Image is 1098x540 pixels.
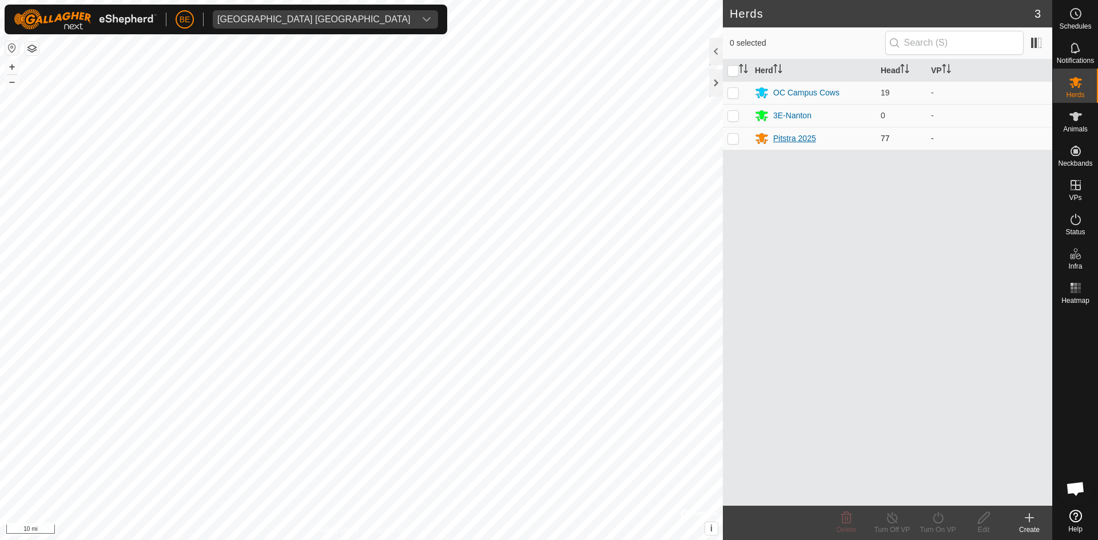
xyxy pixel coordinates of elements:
p-sorticon: Activate to sort [942,66,951,75]
p-sorticon: Activate to sort [900,66,909,75]
span: 77 [881,134,890,143]
div: 3E-Nanton [773,110,811,122]
img: Gallagher Logo [14,9,157,30]
span: Infra [1068,263,1082,270]
div: Create [1006,525,1052,535]
div: [GEOGRAPHIC_DATA] [GEOGRAPHIC_DATA] [217,15,411,24]
span: Neckbands [1058,160,1092,167]
span: Notifications [1057,57,1094,64]
span: 0 [881,111,885,120]
span: Heatmap [1061,297,1089,304]
span: BE [180,14,190,26]
button: Reset Map [5,41,19,55]
button: Map Layers [25,42,39,55]
span: i [710,523,713,533]
h2: Herds [730,7,1035,21]
span: Animals [1063,126,1088,133]
button: – [5,75,19,89]
span: 3 [1035,5,1041,22]
div: Open chat [1059,471,1093,506]
span: Olds College Alberta [213,10,415,29]
button: i [705,522,718,535]
div: Turn Off VP [869,525,915,535]
div: Pitstra 2025 [773,133,816,145]
td: - [926,81,1052,104]
span: Help [1068,526,1083,533]
span: Herds [1066,91,1084,98]
input: Search (S) [885,31,1024,55]
p-sorticon: Activate to sort [773,66,782,75]
span: 0 selected [730,37,885,49]
span: Delete [837,526,857,534]
button: + [5,60,19,74]
a: Privacy Policy [316,525,359,535]
p-sorticon: Activate to sort [739,66,748,75]
a: Contact Us [373,525,407,535]
a: Help [1053,505,1098,537]
span: VPs [1069,194,1081,201]
th: Head [876,59,926,82]
th: VP [926,59,1052,82]
div: Edit [961,525,1006,535]
td: - [926,104,1052,127]
th: Herd [750,59,876,82]
div: OC Campus Cows [773,87,840,99]
td: - [926,127,1052,150]
span: Schedules [1059,23,1091,30]
div: dropdown trigger [415,10,438,29]
span: 19 [881,88,890,97]
div: Turn On VP [915,525,961,535]
span: Status [1065,229,1085,235]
